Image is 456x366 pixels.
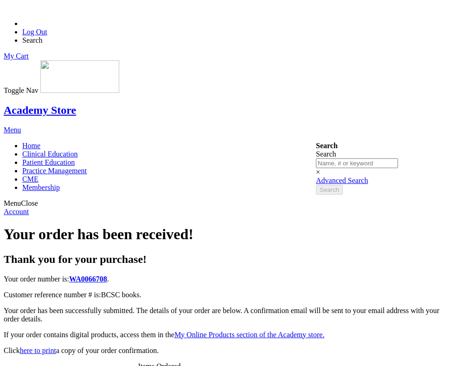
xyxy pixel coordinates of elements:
span: Search [320,186,339,193]
span: Search [316,150,336,158]
a: Log Out [22,28,47,36]
span: Close [21,199,38,207]
input: Name, # or keyword [316,158,398,168]
span: Your order has been received! [4,226,193,242]
span: Search [22,36,43,44]
p: Your order number is: . [4,275,452,283]
h2: Thank you for your purchase! [4,253,452,266]
span: Practice Management [22,167,87,175]
a: Advanced Search [316,176,368,184]
span: Membership [22,183,60,191]
span: Toggle Nav [4,86,39,94]
span: Patient Education [22,158,75,166]
button: Search [316,185,343,195]
span: Home [22,142,40,150]
strong: Search [316,142,338,150]
p: If your order contains digital products, access them in the [4,331,452,339]
a: WA0066708 [69,275,107,283]
a: Account [4,208,29,216]
p: Click a copy of your order confirmation. [4,346,452,355]
span: Menu [4,199,21,207]
a: My Cart [4,52,29,60]
span: CME [22,175,39,183]
p: Customer reference number # is: . [4,291,452,299]
div: × [316,168,398,176]
span: Clinical Education [22,150,78,158]
p: Your order has been successfully submitted. The details of your order are below. A confirmation e... [4,307,452,323]
span: BCSC books [101,291,140,299]
a: Menu [4,126,21,134]
a: Academy Store [4,104,76,116]
a: here to print [20,346,56,354]
a: My Online Products section of the Academy store. [174,331,325,339]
